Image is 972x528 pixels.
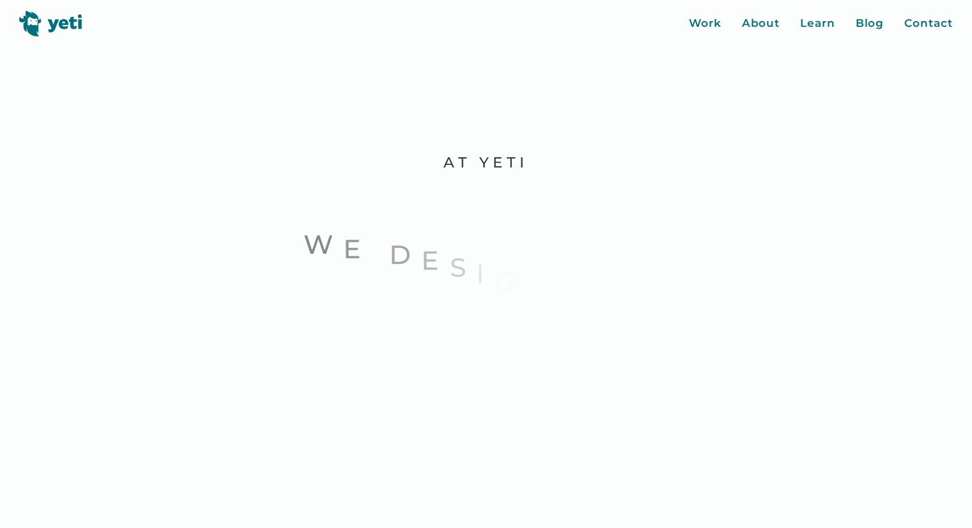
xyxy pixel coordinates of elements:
[742,15,780,32] a: About
[19,11,82,36] img: Yeti logo
[689,15,721,32] a: Work
[247,153,725,173] p: At Yeti
[904,15,952,32] a: Contact
[856,15,884,32] a: Blog
[800,15,835,32] a: Learn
